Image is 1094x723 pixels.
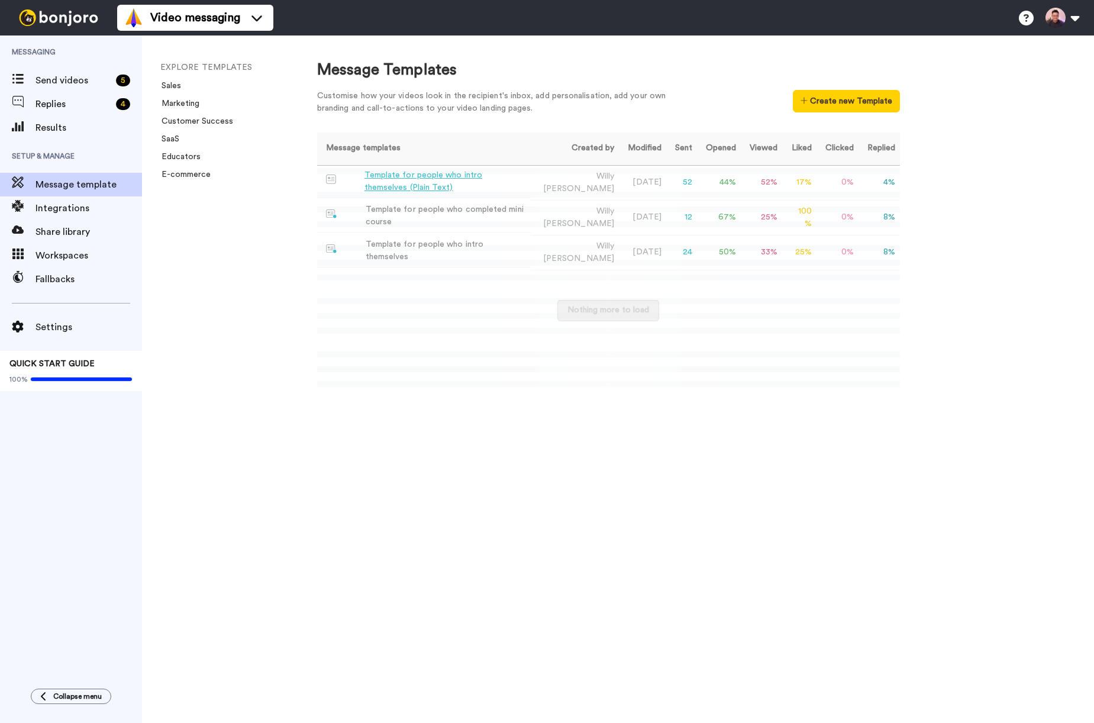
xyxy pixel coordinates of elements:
[697,200,741,235] td: 67 %
[36,121,142,135] span: Results
[666,133,697,165] th: Sent
[531,200,619,235] td: Willy
[317,133,531,165] th: Message templates
[14,9,103,26] img: bj-logo-header-white.svg
[36,320,142,334] span: Settings
[741,133,782,165] th: Viewed
[9,375,28,384] span: 100%
[36,272,142,286] span: Fallbacks
[666,200,697,235] td: 12
[154,99,199,108] a: Marketing
[793,90,900,112] button: Create new Template
[859,133,900,165] th: Replied
[782,165,817,200] td: 17 %
[36,73,111,88] span: Send videos
[317,59,900,81] div: Message Templates
[154,117,233,125] a: Customer Success
[36,201,142,215] span: Integrations
[666,165,697,200] td: 52
[531,165,619,200] td: Willy
[697,133,741,165] th: Opened
[543,220,614,228] span: [PERSON_NAME]
[150,9,240,26] span: Video messaging
[531,235,619,270] td: Willy
[531,133,619,165] th: Created by
[366,238,526,263] div: Template for people who intro themselves
[154,153,201,161] a: Educators
[326,244,337,254] img: nextgen-template.svg
[317,90,684,115] div: Customise how your videos look in the recipient's inbox, add personalisation, add your own brandi...
[154,135,179,143] a: SaaS
[36,177,142,192] span: Message template
[116,98,130,110] div: 4
[36,225,142,239] span: Share library
[619,133,666,165] th: Modified
[364,169,526,194] div: Template for people who intro themselves (Plain Text)
[666,235,697,270] td: 24
[859,200,900,235] td: 8 %
[326,209,337,219] img: nextgen-template.svg
[697,235,741,270] td: 50 %
[53,692,102,701] span: Collapse menu
[154,170,211,179] a: E-commerce
[817,133,859,165] th: Clicked
[782,133,817,165] th: Liked
[36,97,111,111] span: Replies
[782,200,817,235] td: 100 %
[741,200,782,235] td: 25 %
[9,360,95,368] span: QUICK START GUIDE
[619,235,666,270] td: [DATE]
[543,185,614,193] span: [PERSON_NAME]
[154,82,181,90] a: Sales
[326,175,336,184] img: Message-temps.svg
[782,235,817,270] td: 25 %
[619,165,666,200] td: [DATE]
[116,75,130,86] div: 5
[741,235,782,270] td: 33 %
[557,300,659,321] button: Nothing more to load
[859,165,900,200] td: 4 %
[859,235,900,270] td: 8 %
[124,8,143,27] img: vm-color.svg
[31,689,111,704] button: Collapse menu
[36,248,142,263] span: Workspaces
[817,165,859,200] td: 0 %
[697,165,741,200] td: 44 %
[817,235,859,270] td: 0 %
[160,62,320,74] li: EXPLORE TEMPLATES
[817,200,859,235] td: 0 %
[619,200,666,235] td: [DATE]
[543,254,614,263] span: [PERSON_NAME]
[741,165,782,200] td: 52 %
[366,204,526,228] div: Template for people who completed mini course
